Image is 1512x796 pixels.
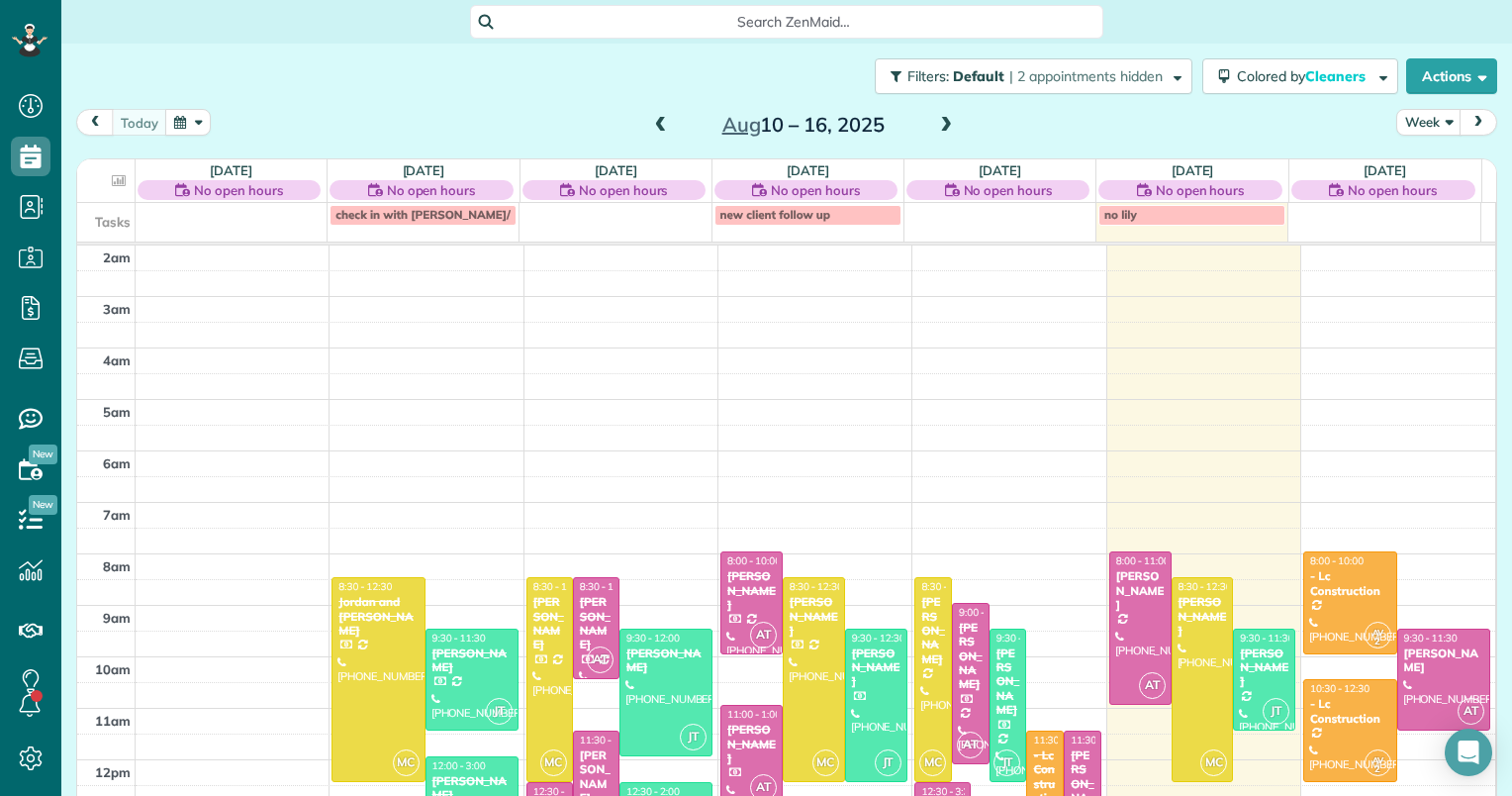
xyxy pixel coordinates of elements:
div: [PERSON_NAME] [532,595,567,652]
span: No open hours [387,180,476,200]
span: 8:30 - 12:30 [533,580,587,593]
span: MC [1200,749,1227,776]
button: Actions [1406,58,1497,94]
div: [PERSON_NAME] [726,569,777,612]
h2: 10 – 16, 2025 [680,114,927,136]
span: 9:30 - 11:30 [1404,632,1458,645]
span: No open hours [771,180,860,200]
a: Filters: Default | 2 appointments hidden [865,58,1192,94]
span: JT [680,724,707,750]
div: [PERSON_NAME] [995,647,1021,718]
span: AT [1139,672,1166,699]
div: [PERSON_NAME] [1115,569,1166,612]
span: AT [1458,698,1484,725]
span: JT [875,749,901,776]
span: Cleaners [1305,67,1369,85]
span: Default [953,67,1005,85]
span: New [29,495,57,515]
span: 10:30 - 12:30 [1310,682,1370,695]
span: MC [540,749,567,776]
span: No open hours [964,180,1053,200]
span: check in with [PERSON_NAME]/[PERSON_NAME] [335,207,606,222]
span: 11am [95,713,131,729]
span: No open hours [194,180,283,200]
span: 10am [95,661,131,677]
span: MC [919,749,946,776]
span: JT [993,749,1020,776]
span: 8am [103,558,131,574]
span: 4am [103,352,131,368]
a: [DATE] [210,162,252,178]
a: [DATE] [1364,162,1406,178]
button: next [1460,109,1497,136]
span: JT [1263,698,1289,725]
span: New [29,445,57,464]
span: no lily [1104,207,1137,222]
div: [PERSON_NAME] [1178,595,1228,638]
span: 5am [103,404,131,420]
button: prev [76,109,114,136]
a: [DATE] [787,162,829,178]
span: 8:00 - 11:00 [1116,554,1170,567]
button: today [112,109,167,136]
span: 7am [103,507,131,523]
div: [PERSON_NAME] [851,647,901,689]
span: AT [957,732,984,758]
span: 9:30 - 12:30 [996,632,1050,645]
span: MC [393,749,420,776]
a: [DATE] [595,162,637,178]
span: 9:30 - 11:30 [1240,632,1293,645]
span: AT [587,647,614,673]
div: [PERSON_NAME] [1403,647,1485,675]
div: - Lc Construction [1309,697,1391,726]
span: 9:00 - 12:10 [959,606,1012,619]
a: [DATE] [979,162,1021,178]
span: 11:00 - 1:00 [727,708,781,721]
span: Aug [722,112,761,137]
div: [PERSON_NAME] [726,723,777,765]
div: [PERSON_NAME] [920,595,946,666]
span: 8:30 - 12:30 [921,580,975,593]
span: 11:30 - 1:30 [1033,734,1087,746]
button: Filters: Default | 2 appointments hidden [875,58,1192,94]
div: [PERSON_NAME] [431,647,513,675]
span: 6am [103,455,131,471]
a: [DATE] [403,162,445,178]
div: [PERSON_NAME] [789,595,839,638]
span: 11:30 - 1:30 [1071,734,1124,746]
span: No open hours [1348,180,1437,200]
button: Week [1396,109,1462,136]
div: [PERSON_NAME] [958,621,984,692]
span: 9:30 - 12:30 [852,632,905,645]
span: AT [750,622,777,648]
small: 2 [1366,633,1390,651]
span: AV [1372,627,1383,638]
span: 12pm [95,764,131,780]
span: 12:00 - 3:00 [432,759,486,772]
span: 11:30 - 2:30 [580,734,633,746]
span: JT [486,698,513,725]
span: Colored by [1237,67,1372,85]
span: 2am [103,249,131,265]
span: MC [812,749,839,776]
span: No open hours [579,180,668,200]
span: 8:00 - 10:00 [1310,554,1364,567]
span: Filters: [907,67,949,85]
a: [DATE] [1172,162,1214,178]
span: 9:30 - 11:30 [432,632,486,645]
div: Open Intercom Messenger [1445,729,1492,776]
span: AV [1372,754,1383,765]
span: new client follow up [720,207,830,222]
span: 8:30 - 10:30 [580,580,633,593]
div: [PERSON_NAME] [579,595,614,652]
small: 2 [1366,760,1390,779]
div: [PERSON_NAME] [625,647,707,675]
span: No open hours [1156,180,1245,200]
span: 9:30 - 12:00 [626,632,680,645]
span: 8:30 - 12:30 [338,580,392,593]
div: [PERSON_NAME] [1239,647,1289,689]
button: Colored byCleaners [1202,58,1398,94]
span: 8:30 - 12:30 [790,580,843,593]
div: Jordan and [PERSON_NAME] [337,595,419,638]
span: 9am [103,610,131,626]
